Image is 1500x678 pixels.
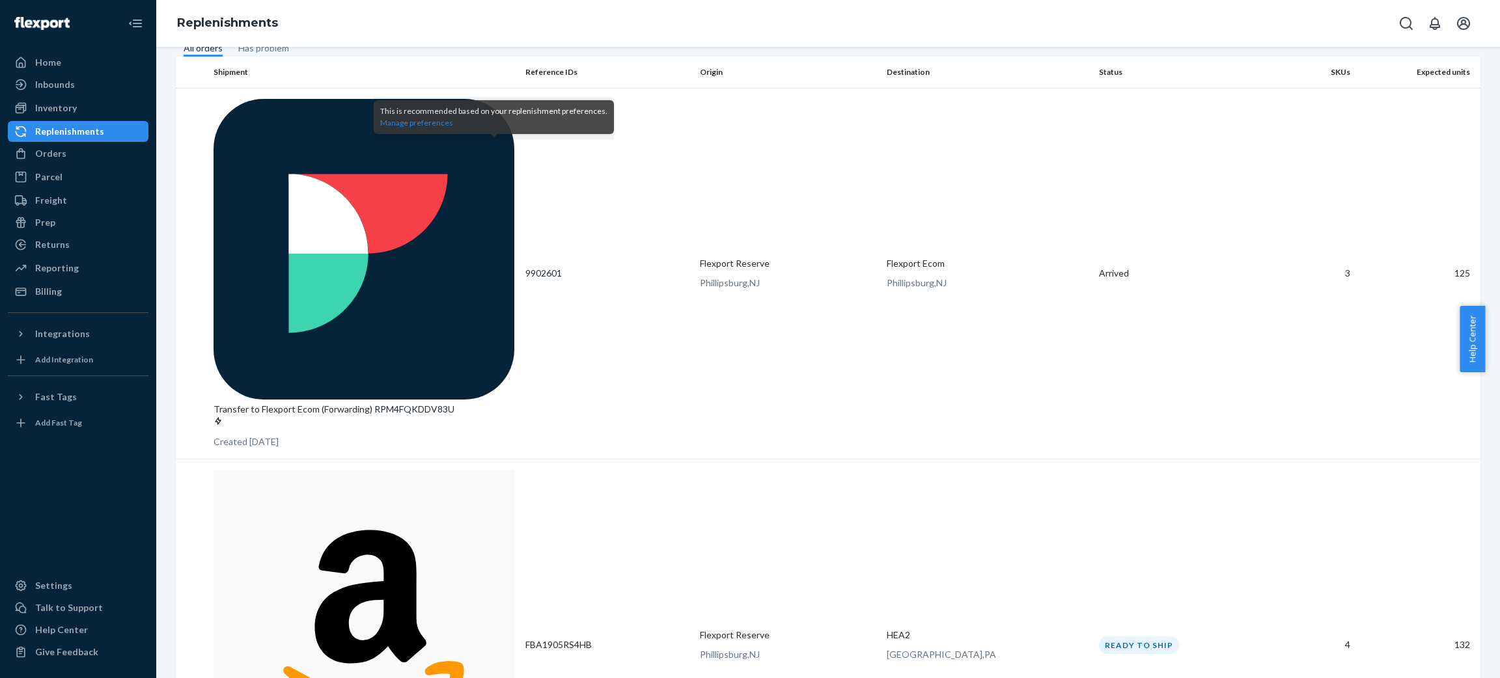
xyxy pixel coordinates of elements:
[887,257,1089,270] p: Flexport Ecom
[374,100,614,134] div: This is recommended based on your replenishment preferences.
[177,16,278,30] a: Replenishments
[1460,306,1485,372] button: Help Center
[14,17,70,30] img: Flexport logo
[882,57,1094,88] th: Destination
[35,238,70,251] div: Returns
[35,579,72,592] div: Settings
[35,262,79,275] div: Reporting
[1355,88,1480,459] td: 125
[35,216,55,229] div: Prep
[208,57,520,88] th: Shipment
[214,403,515,429] p: Transfer to Flexport Ecom (Forwarding) RPM4FQKDDV83U
[8,52,148,73] a: Home
[35,170,62,183] div: Parcel
[8,74,148,95] a: Inbounds
[8,190,148,211] a: Freight
[35,56,61,69] div: Home
[238,42,289,55] div: Has problem
[35,354,93,365] div: Add Integration
[122,10,148,36] button: Close Navigation
[520,57,695,88] th: Reference IDs
[700,257,876,270] p: Flexport Reserve
[35,390,77,403] div: Fast Tags
[8,121,148,142] a: Replenishments
[8,258,148,278] a: Reporting
[35,285,62,298] div: Billing
[1422,10,1448,36] button: Open notifications
[8,413,148,433] a: Add Fast Tag
[35,601,103,614] div: Talk to Support
[35,645,98,658] div: Give Feedback
[700,277,876,290] p: Phillipsburg , NJ
[214,435,515,448] p: Created [DATE]
[8,575,148,596] a: Settings
[8,349,148,370] a: Add Integration
[887,629,1089,642] p: HEA2
[8,212,148,233] a: Prep
[1451,10,1477,36] button: Open account menu
[8,619,148,640] a: Help Center
[8,597,148,618] a: Talk to Support
[8,642,148,662] button: Give Feedback
[1268,88,1355,459] td: 3
[35,102,77,115] div: Inventory
[1099,636,1179,654] div: Ready to ship
[35,194,67,207] div: Freight
[35,78,75,91] div: Inbounds
[1268,57,1355,88] th: SKUs
[380,118,453,128] a: Manage preferences
[1393,10,1419,36] button: Open Search Box
[8,386,148,407] button: Fast Tags
[1094,57,1268,88] th: Status
[700,629,876,642] p: Flexport Reserve
[8,167,148,187] a: Parcel
[8,234,148,255] a: Returns
[1099,267,1263,280] div: Arrived
[167,5,288,42] ol: breadcrumbs
[8,143,148,164] a: Orders
[35,623,88,636] div: Help Center
[8,323,148,344] button: Integrations
[184,42,223,57] div: All orders
[8,98,148,118] a: Inventory
[695,57,882,88] th: Origin
[35,125,104,138] div: Replenishments
[35,327,90,340] div: Integrations
[8,281,148,302] a: Billing
[887,648,1089,661] p: [GEOGRAPHIC_DATA] , PA
[35,147,66,160] div: Orders
[520,88,695,459] td: 9902601
[700,648,876,661] p: Phillipsburg , NJ
[887,277,1089,290] p: Phillipsburg , NJ
[1355,57,1480,88] th: Expected units
[35,417,82,428] div: Add Fast Tag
